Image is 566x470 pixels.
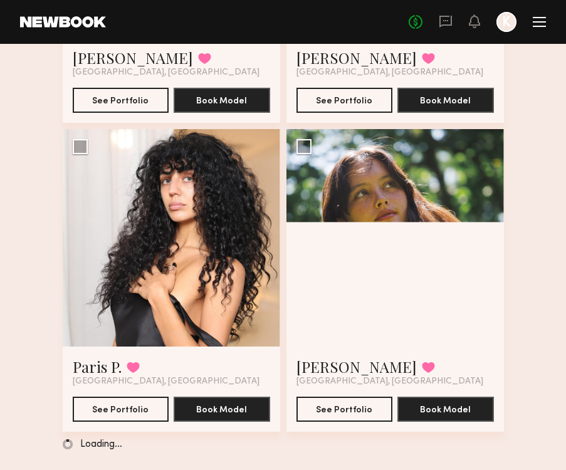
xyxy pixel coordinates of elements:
[174,95,270,105] a: Book Model
[174,88,270,113] button: Book Model
[296,68,483,78] span: [GEOGRAPHIC_DATA], [GEOGRAPHIC_DATA]
[73,88,169,113] button: See Portfolio
[496,12,516,32] a: K
[73,357,122,377] a: Paris P.
[174,397,270,422] button: Book Model
[80,439,122,450] span: Loading…
[296,48,417,68] a: [PERSON_NAME]
[296,397,393,422] button: See Portfolio
[296,88,393,113] button: See Portfolio
[397,95,494,105] a: Book Model
[73,68,259,78] span: [GEOGRAPHIC_DATA], [GEOGRAPHIC_DATA]
[73,48,193,68] a: [PERSON_NAME]
[73,397,169,422] button: See Portfolio
[296,377,483,387] span: [GEOGRAPHIC_DATA], [GEOGRAPHIC_DATA]
[73,377,259,387] span: [GEOGRAPHIC_DATA], [GEOGRAPHIC_DATA]
[296,357,417,377] a: [PERSON_NAME]
[397,397,494,422] button: Book Model
[397,404,494,414] a: Book Model
[174,404,270,414] a: Book Model
[397,88,494,113] button: Book Model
